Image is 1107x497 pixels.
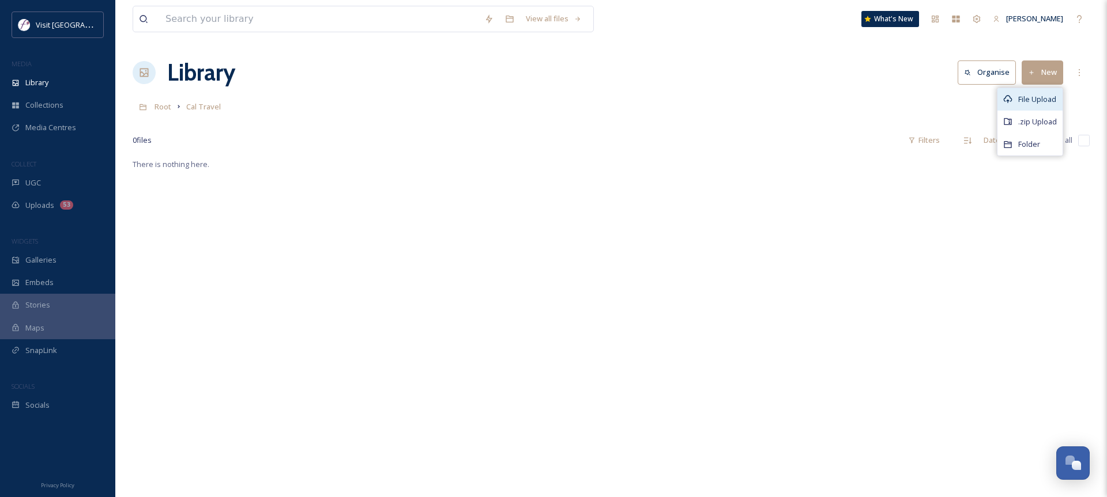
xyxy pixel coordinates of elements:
[18,19,30,31] img: visitfairfieldca_logo.jpeg
[60,200,73,210] div: 53
[25,323,44,333] span: Maps
[25,177,41,188] span: UGC
[12,160,36,168] span: COLLECT
[1018,139,1040,150] span: Folder
[167,55,235,90] a: Library
[25,200,54,211] span: Uploads
[861,11,919,27] a: What's New
[41,481,74,489] span: Privacy Policy
[160,6,479,32] input: Search your library
[25,100,63,111] span: Collections
[520,7,588,30] a: View all files
[155,101,171,112] span: Root
[12,382,35,390] span: SOCIALS
[25,299,50,310] span: Stories
[902,129,946,151] div: Filters
[25,122,76,133] span: Media Centres
[186,101,221,112] span: Cal Travel
[186,100,221,113] a: Cal Travel
[1006,13,1063,24] span: [PERSON_NAME]
[41,477,74,491] a: Privacy Policy
[12,59,32,68] span: MEDIA
[36,19,125,30] span: Visit [GEOGRAPHIC_DATA]
[958,60,1016,84] button: Organise
[133,135,152,146] span: 0 file s
[133,159,209,169] span: There is nothing here.
[155,100,171,113] a: Root
[987,7,1069,30] a: [PERSON_NAME]
[25,77,48,88] span: Library
[1022,60,1063,84] button: New
[1018,116,1057,127] span: .zip Upload
[25,345,57,356] span: SnapLink
[25,400,50,411] span: Socials
[1056,446,1090,480] button: Open Chat
[25,277,54,288] span: Embeds
[25,255,57,265] span: Galleries
[978,129,1036,151] div: Date Created
[1018,94,1056,105] span: File Upload
[12,237,38,245] span: WIDGETS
